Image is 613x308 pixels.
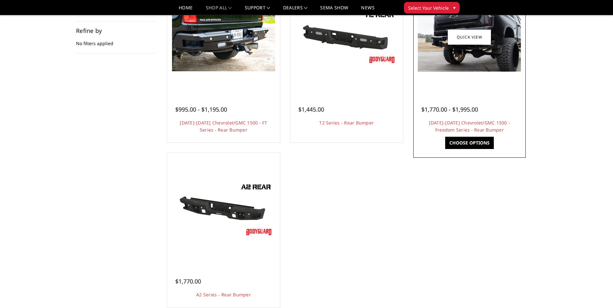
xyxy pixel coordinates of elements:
[418,3,521,72] img: 2019-2025 Chevrolet/GMC 1500 - Freedom Series - Rear Bumper
[175,277,201,285] span: $1,770.00
[404,2,460,14] button: Select Your Vehicle
[298,105,324,113] span: $1,445.00
[179,5,193,15] a: Home
[581,277,613,308] iframe: Chat Widget
[429,120,510,133] a: [DATE]-[DATE] Chevrolet/GMC 1500 - Freedom Series - Rear Bumper
[319,120,374,126] a: T2 Series - Rear Bumper
[245,5,270,15] a: Support
[283,5,308,15] a: Dealers
[408,5,449,11] span: Select Your Vehicle
[361,5,374,15] a: News
[453,4,455,11] span: ▾
[445,137,494,149] a: Choose Options
[196,292,251,298] a: A2 Series - Rear Bumper
[169,154,278,264] a: A2 Series - Rear Bumper A2 Series - Rear Bumper
[76,28,156,34] h5: Refine by
[76,28,156,54] div: No filters applied
[175,105,227,113] span: $995.00 - $1,195.00
[206,5,232,15] a: shop all
[180,120,267,133] a: [DATE]-[DATE] Chevrolet/GMC 1500 - FT Series - Rear Bumper
[421,105,478,113] span: $1,770.00 - $1,995.00
[320,5,348,15] a: SEMA Show
[448,29,491,45] a: Quick view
